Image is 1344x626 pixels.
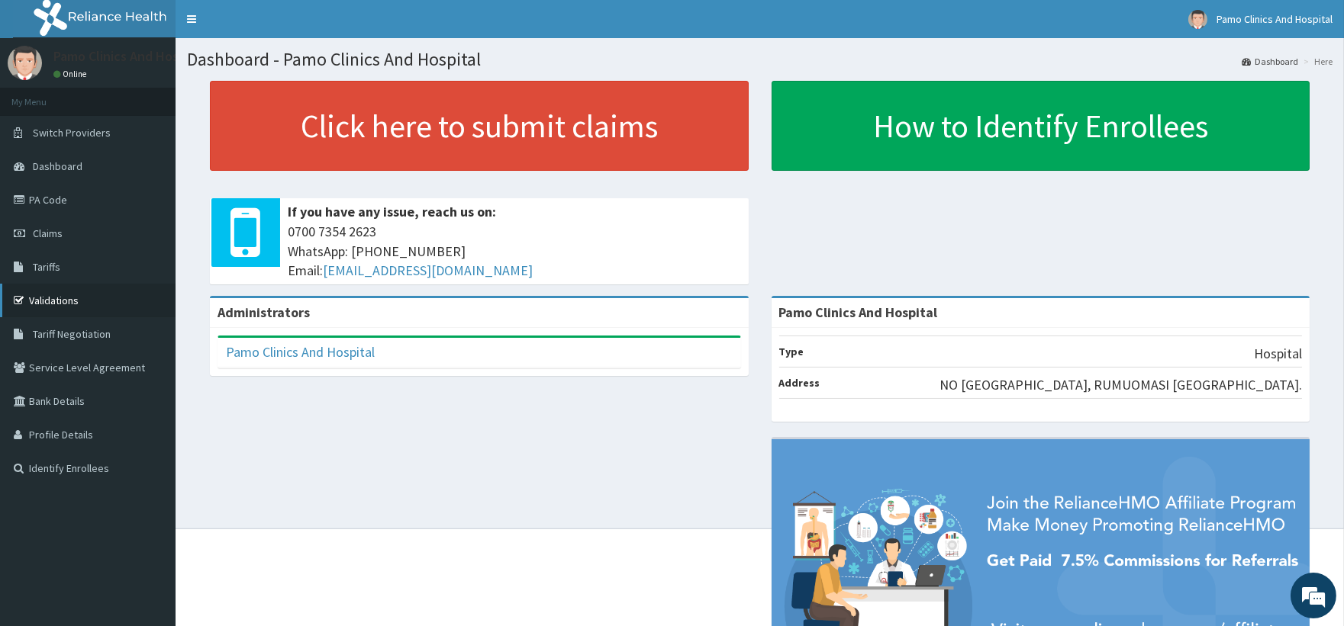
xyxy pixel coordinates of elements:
[33,260,60,274] span: Tariffs
[8,46,42,80] img: User Image
[772,81,1310,171] a: How to Identify Enrollees
[288,222,741,281] span: 0700 7354 2623 WhatsApp: [PHONE_NUMBER] Email:
[1254,344,1302,364] p: Hospital
[1217,12,1333,26] span: Pamo Clinics And Hospital
[779,345,804,358] b: Type
[33,226,63,240] span: Claims
[1188,10,1207,29] img: User Image
[1300,55,1333,68] li: Here
[33,327,111,341] span: Tariff Negotiation
[779,303,938,321] strong: Pamo Clinics And Hospital
[33,159,82,173] span: Dashboard
[323,262,533,279] a: [EMAIL_ADDRESS][DOMAIN_NAME]
[1242,55,1298,68] a: Dashboard
[210,81,749,171] a: Click here to submit claims
[187,50,1333,69] h1: Dashboard - Pamo Clinics And Hospital
[218,303,310,321] b: Administrators
[33,126,111,140] span: Switch Providers
[53,50,206,63] p: Pamo Clinics And Hospital
[226,343,375,361] a: Pamo Clinics And Hospital
[53,69,90,79] a: Online
[288,203,496,220] b: If you have any issue, reach us on:
[940,375,1302,395] p: NO [GEOGRAPHIC_DATA], RUMUOMASI [GEOGRAPHIC_DATA].
[779,376,820,390] b: Address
